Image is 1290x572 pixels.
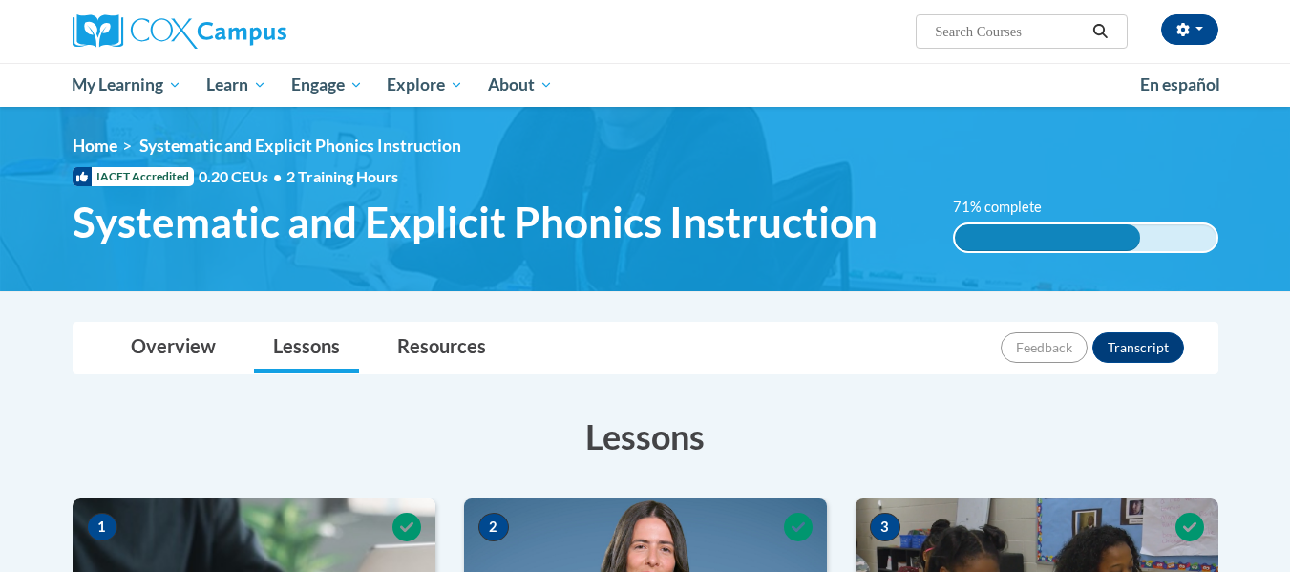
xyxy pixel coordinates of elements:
[1128,65,1233,105] a: En español
[279,63,375,107] a: Engage
[378,323,505,373] a: Resources
[194,63,279,107] a: Learn
[254,323,359,373] a: Lessons
[72,74,181,96] span: My Learning
[1161,14,1218,45] button: Account Settings
[206,74,266,96] span: Learn
[953,197,1063,218] label: 71% complete
[870,513,900,541] span: 3
[199,166,286,187] span: 0.20 CEUs
[73,413,1218,460] h3: Lessons
[955,224,1140,251] div: 71% complete
[44,63,1247,107] div: Main menu
[476,63,565,107] a: About
[60,63,195,107] a: My Learning
[73,14,435,49] a: Cox Campus
[73,197,878,247] span: Systematic and Explicit Phonics Instruction
[478,513,509,541] span: 2
[112,323,235,373] a: Overview
[73,136,117,156] a: Home
[286,167,398,185] span: 2 Training Hours
[139,136,461,156] span: Systematic and Explicit Phonics Instruction
[273,167,282,185] span: •
[1092,332,1184,363] button: Transcript
[1086,20,1114,43] button: Search
[291,74,363,96] span: Engage
[73,167,194,186] span: IACET Accredited
[488,74,553,96] span: About
[374,63,476,107] a: Explore
[1001,332,1088,363] button: Feedback
[387,74,463,96] span: Explore
[87,513,117,541] span: 1
[933,20,1086,43] input: Search Courses
[73,14,286,49] img: Cox Campus
[1140,74,1220,95] span: En español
